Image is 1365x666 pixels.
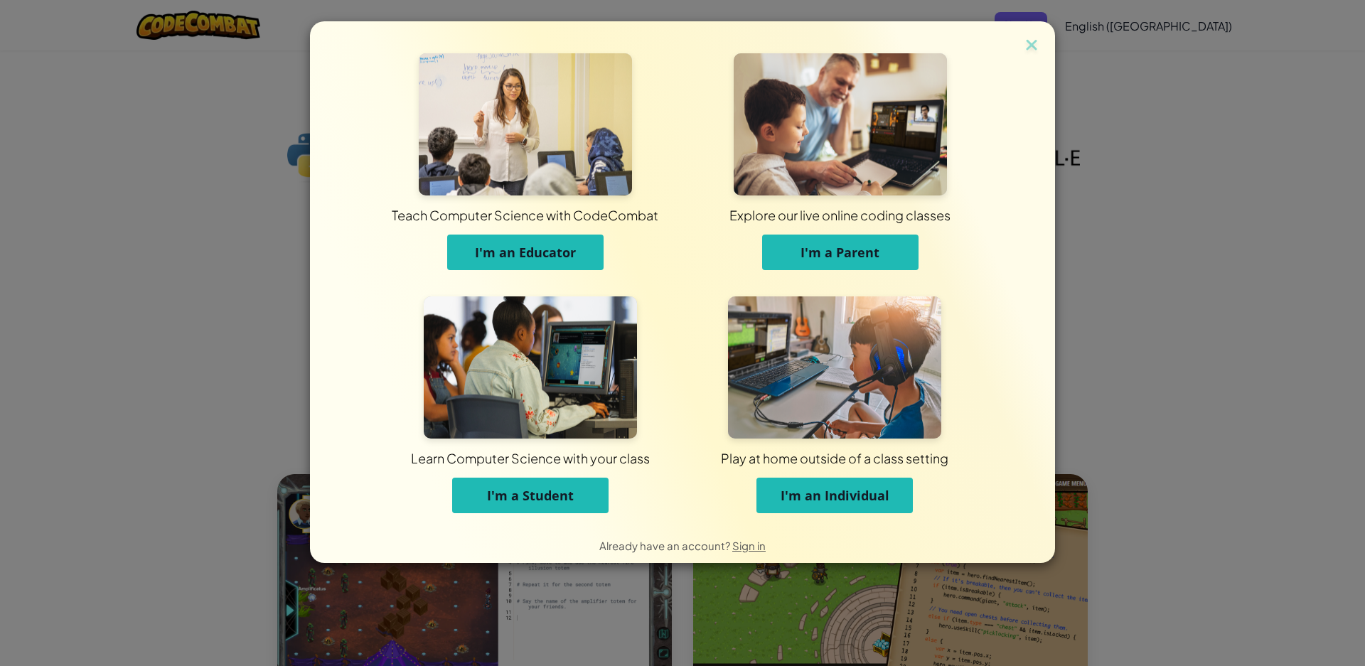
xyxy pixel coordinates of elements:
[487,487,574,504] span: I'm a Student
[447,235,604,270] button: I'm an Educator
[452,478,609,513] button: I'm a Student
[732,539,766,552] a: Sign in
[474,206,1206,224] div: Explore our live online coding classes
[599,539,732,552] span: Already have an account?
[419,53,632,195] img: For Educators
[1022,36,1041,57] img: close icon
[756,478,913,513] button: I'm an Individual
[781,487,889,504] span: I'm an Individual
[475,244,576,261] span: I'm an Educator
[762,235,919,270] button: I'm a Parent
[734,53,947,195] img: For Parents
[801,244,879,261] span: I'm a Parent
[728,296,941,439] img: For Individuals
[424,296,637,439] img: For Students
[485,449,1184,467] div: Play at home outside of a class setting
